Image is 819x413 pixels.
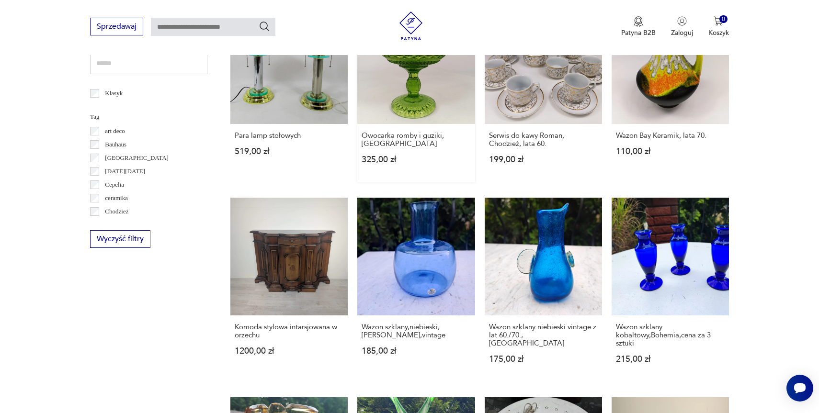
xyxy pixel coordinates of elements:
[616,147,725,156] p: 110,00 zł
[714,16,723,26] img: Ikona koszyka
[105,166,145,177] p: [DATE][DATE]
[362,132,470,148] h3: Owocarka romby i guziki, [GEOGRAPHIC_DATA]
[719,15,728,23] div: 0
[621,28,656,37] p: Patyna B2B
[105,206,128,217] p: Chodzież
[485,7,602,182] a: Serwis do kawy Roman, Chodzież, lata 60.Serwis do kawy Roman, Chodzież, lata 60.199,00 zł
[708,16,729,37] button: 0Koszyk
[230,7,348,182] a: Para lamp stołowychPara lamp stołowych519,00 zł
[671,28,693,37] p: Zaloguj
[259,21,270,32] button: Szukaj
[230,198,348,381] a: Komoda stylowa intarsjowana w orzechuKomoda stylowa intarsjowana w orzechu1200,00 zł
[235,147,343,156] p: 519,00 zł
[616,132,725,140] h3: Wazon Bay Keramik, lata 70.
[671,16,693,37] button: Zaloguj
[786,375,813,402] iframe: Smartsupp widget button
[235,347,343,355] p: 1200,00 zł
[105,153,169,163] p: [GEOGRAPHIC_DATA]
[357,7,475,182] a: Owocarka romby i guziki, ZąbkowiceOwocarka romby i guziki, [GEOGRAPHIC_DATA]325,00 zł
[90,24,143,31] a: Sprzedawaj
[397,11,425,40] img: Patyna - sklep z meblami i dekoracjami vintage
[105,139,126,150] p: Bauhaus
[357,198,475,381] a: Wazon szklany,niebieski,Kosta Boda,vintageWazon szklany,niebieski,[PERSON_NAME],vintage185,00 zł
[621,16,656,37] a: Ikona medaluPatyna B2B
[621,16,656,37] button: Patyna B2B
[105,193,128,203] p: ceramika
[489,355,598,363] p: 175,00 zł
[362,156,470,164] p: 325,00 zł
[90,112,207,122] p: Tag
[612,7,729,182] a: Wazon Bay Keramik, lata 70.Wazon Bay Keramik, lata 70.110,00 zł
[105,179,124,190] p: Cepelia
[90,18,143,35] button: Sprzedawaj
[105,88,123,99] p: Klasyk
[362,323,470,339] h3: Wazon szklany,niebieski,[PERSON_NAME],vintage
[489,132,598,148] h3: Serwis do kawy Roman, Chodzież, lata 60.
[105,126,125,136] p: art deco
[677,16,687,26] img: Ikonka użytkownika
[634,16,643,27] img: Ikona medalu
[612,198,729,381] a: Wazon szklany kobaltowy,Bohemia,cena za 3 sztukiWazon szklany kobaltowy,Bohemia,cena za 3 sztuki2...
[485,198,602,381] a: Wazon szklany niebieski vintage z lat 60./70., MuranoWazon szklany niebieski vintage z lat 60./70...
[105,220,128,230] p: Ćmielów
[708,28,729,37] p: Koszyk
[90,230,150,248] button: Wyczyść filtry
[489,156,598,164] p: 199,00 zł
[616,355,725,363] p: 215,00 zł
[235,132,343,140] h3: Para lamp stołowych
[235,323,343,339] h3: Komoda stylowa intarsjowana w orzechu
[616,323,725,347] h3: Wazon szklany kobaltowy,Bohemia,cena za 3 sztuki
[362,347,470,355] p: 185,00 zł
[489,323,598,347] h3: Wazon szklany niebieski vintage z lat 60./70., [GEOGRAPHIC_DATA]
